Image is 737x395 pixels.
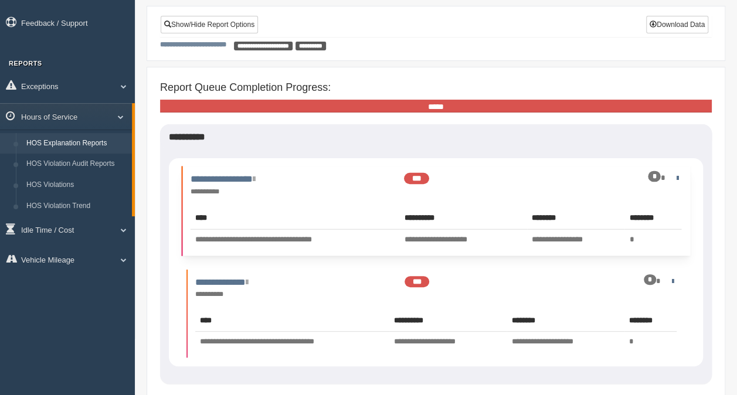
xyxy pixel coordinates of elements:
button: Download Data [646,16,708,33]
li: Expand [186,270,685,357]
a: HOS Violations [21,175,132,196]
a: Show/Hide Report Options [161,16,258,33]
a: HOS Violation Audit Reports [21,154,132,175]
a: HOS Explanation Reports [21,133,132,154]
li: Expand [181,166,690,256]
h4: Report Queue Completion Progress: [160,82,712,94]
a: HOS Violation Trend [21,196,132,217]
